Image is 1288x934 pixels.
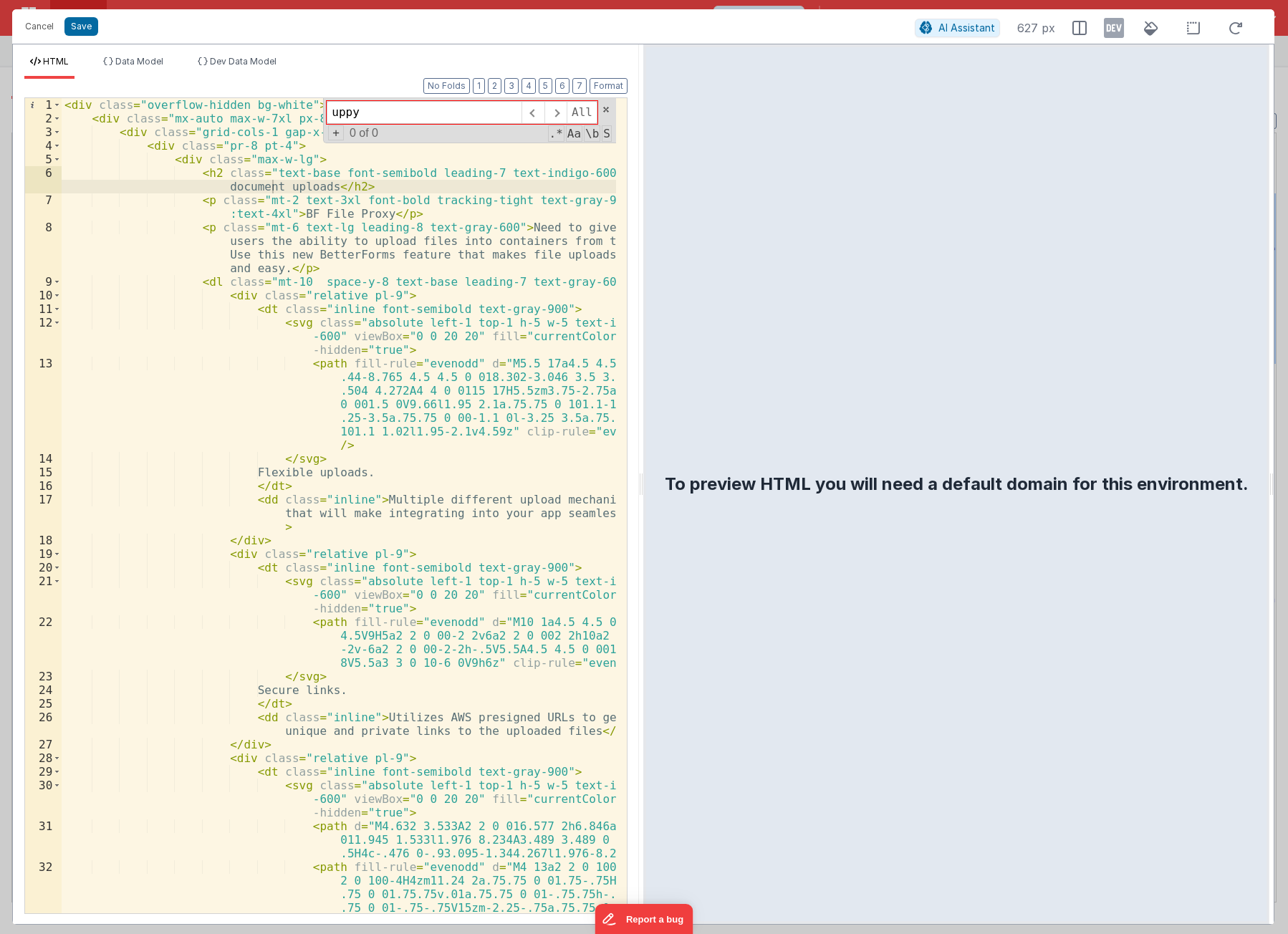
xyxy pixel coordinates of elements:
span: Alt-Enter [567,101,597,124]
div: 21 [25,574,62,615]
span: Dev Data Model [210,56,277,67]
span: Data Model [115,56,163,67]
div: 23 [25,670,62,683]
iframe: Marker.io feedback button [595,904,693,934]
div: 8 [25,221,62,275]
div: 17 [25,493,62,534]
button: No Folds [423,78,470,94]
div: 26 [25,711,62,738]
div: 5 [25,153,62,166]
div: 4 [25,139,62,153]
div: 31 [25,819,62,860]
div: 14 [25,452,62,466]
div: 6 [25,166,62,193]
div: 29 [25,765,62,779]
div: 12 [25,316,62,357]
span: 0 of 0 [344,127,384,140]
div: 7 [25,193,62,221]
div: 10 [25,289,62,302]
div: 24 [25,683,62,697]
div: 15 [25,466,62,479]
span: Whole Word Search [584,125,600,142]
span: HTML [43,56,69,67]
span: Search In Selection [602,125,612,142]
div: 13 [25,357,62,452]
span: Toggel Replace mode [328,125,344,140]
button: 4 [522,78,536,94]
div: 11 [25,302,62,316]
button: 7 [572,78,587,94]
button: Save [64,17,98,36]
span: 627 px [1017,19,1055,37]
button: AI Assistant [915,19,1000,37]
button: 5 [539,78,552,94]
div: To preview HTML you will need a default domain for this environment. [665,473,1249,496]
span: AI Assistant [938,21,995,34]
div: 3 [25,125,62,139]
div: 1 [25,98,62,112]
div: 30 [25,779,62,819]
div: 25 [25,697,62,711]
button: 2 [488,78,501,94]
button: 1 [473,78,485,94]
div: 9 [25,275,62,289]
div: 2 [25,112,62,125]
div: 22 [25,615,62,670]
div: 20 [25,561,62,574]
button: Format [590,78,628,94]
span: RegExp Search [548,125,564,142]
div: 19 [25,547,62,561]
div: 27 [25,738,62,751]
span: CaseSensitive Search [566,125,582,142]
div: 16 [25,479,62,493]
button: 6 [555,78,569,94]
button: 3 [504,78,519,94]
button: Cancel [18,16,61,37]
input: Search for [327,101,522,124]
div: 18 [25,534,62,547]
div: 28 [25,751,62,765]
